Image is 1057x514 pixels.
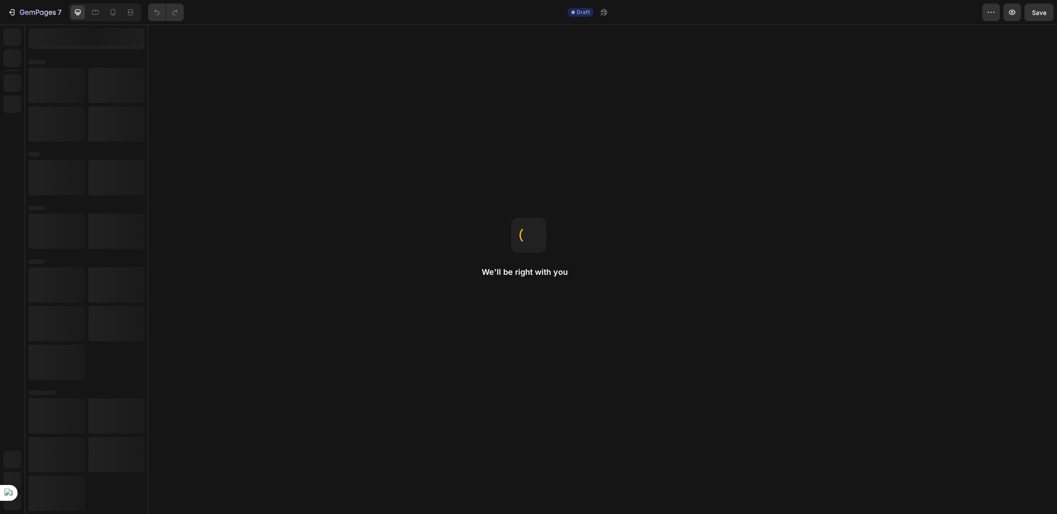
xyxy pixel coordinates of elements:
[577,8,590,16] span: Draft
[4,4,65,21] button: 7
[1024,4,1053,21] button: Save
[148,4,184,21] div: Undo/Redo
[482,267,576,277] h2: We'll be right with you
[1032,9,1046,16] span: Save
[58,7,62,18] p: 7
